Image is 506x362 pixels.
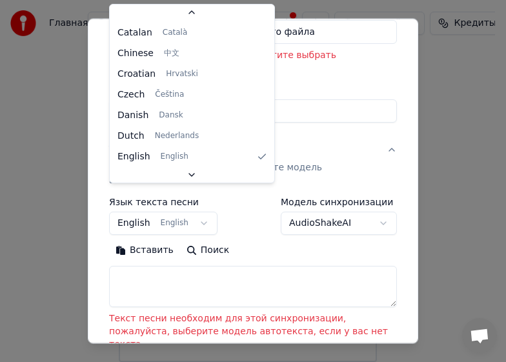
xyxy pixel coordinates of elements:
[117,150,150,163] span: English
[164,48,179,59] span: 中文
[163,28,187,38] span: Català
[117,68,156,81] span: Croatian
[117,88,145,101] span: Czech
[117,26,152,39] span: Catalan
[117,47,154,60] span: Chinese
[166,69,198,79] span: Hrvatski
[117,109,148,122] span: Danish
[155,90,184,100] span: Čeština
[159,110,183,121] span: Dansk
[155,131,199,141] span: Nederlands
[161,152,188,162] span: English
[117,130,145,143] span: Dutch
